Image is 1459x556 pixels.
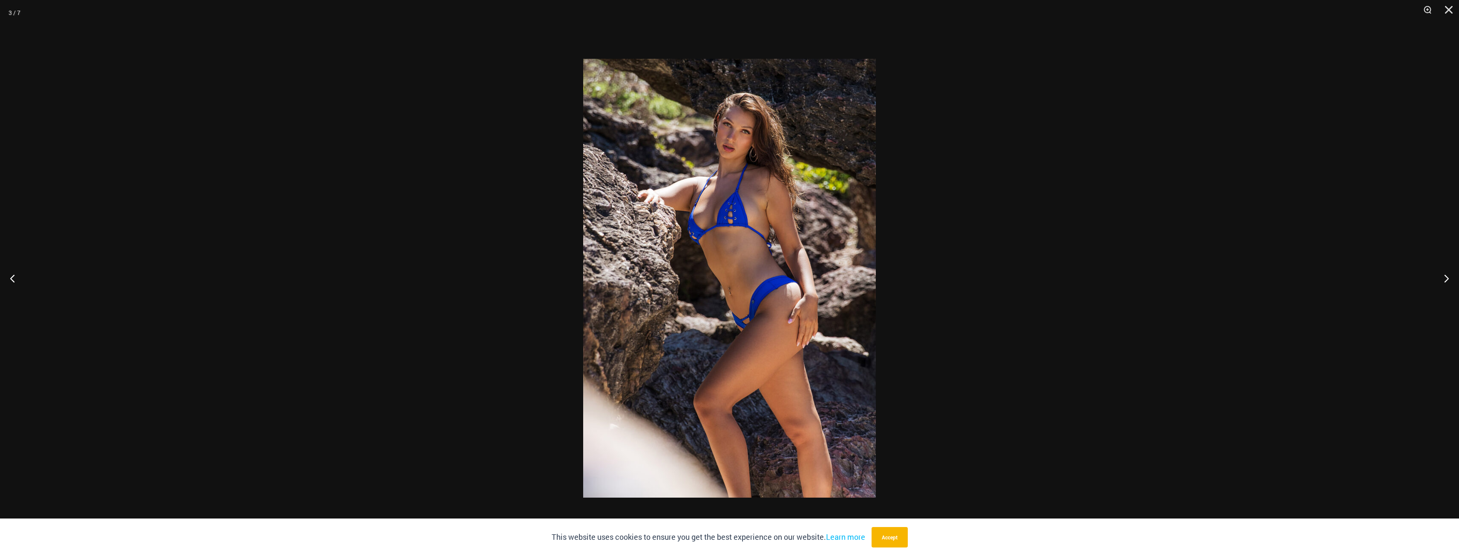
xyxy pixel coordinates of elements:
[826,532,865,542] a: Learn more
[552,531,865,544] p: This website uses cookies to ensure you get the best experience on our website.
[583,59,876,498] img: Link Cobalt Blue 3070 Top 4955 Bottom 02
[872,527,908,547] button: Accept
[1427,257,1459,300] button: Next
[9,6,20,19] div: 3 / 7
